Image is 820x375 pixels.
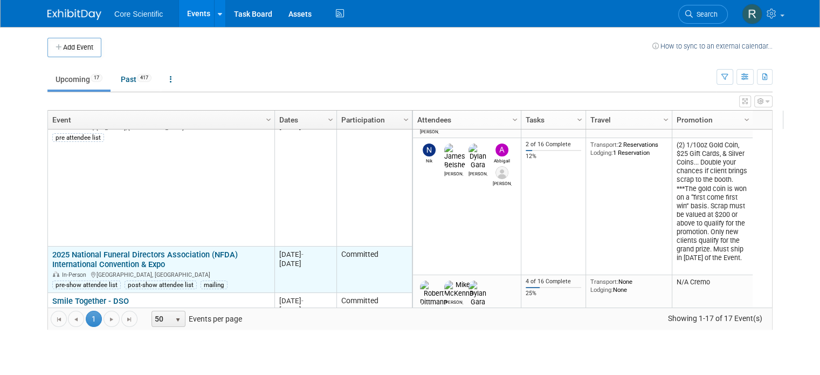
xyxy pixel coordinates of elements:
[125,315,134,324] span: Go to the last page
[493,179,512,186] div: Alex Belshe
[468,144,487,169] img: Dylan Gara
[279,296,332,305] div: [DATE]
[511,115,519,124] span: Column Settings
[62,271,89,278] span: In-Person
[590,286,613,294] span: Lodging:
[326,115,335,124] span: Column Settings
[104,311,120,327] a: Go to the next page
[575,115,584,124] span: Column Settings
[495,144,508,156] img: Abbigail Belshe
[336,110,412,247] td: Committed
[468,169,487,176] div: Dylan Gara
[53,271,59,277] img: In-Person Event
[742,4,762,24] img: Rachel Wolff
[51,311,67,327] a: Go to the first page
[468,306,487,313] div: Dylan Gara
[301,297,304,305] span: -
[47,9,101,20] img: ExhibitDay
[263,111,275,127] a: Column Settings
[279,250,332,259] div: [DATE]
[420,306,439,313] div: Robert Dittmann
[420,156,439,163] div: Nik Koelblinger
[336,247,412,293] td: Committed
[420,127,439,134] div: Robert Dittmann
[114,10,163,18] span: Core Scientific
[741,111,753,127] a: Column Settings
[660,111,672,127] a: Column Settings
[495,166,508,179] img: Alex Belshe
[423,144,436,156] img: Nik Koelblinger
[125,281,197,289] div: post-show attendee list
[137,74,151,82] span: 417
[420,281,447,306] img: Robert Dittmann
[52,250,238,270] a: 2025 National Funeral Directors Association (NFDA) International Convention & Expo
[672,275,753,322] td: N/A Cremo
[526,278,582,285] div: 4 of 16 Complete
[52,133,104,142] div: pre attendee list
[52,296,129,306] a: Smile Together - DSO
[658,311,772,326] span: Showing 1-17 of 17 Event(s)
[174,316,182,324] span: select
[52,111,267,129] a: Event
[279,259,332,268] div: [DATE]
[47,69,111,90] a: Upcoming17
[590,149,613,156] span: Lodging:
[138,311,253,327] span: Events per page
[301,250,304,258] span: -
[401,111,412,127] a: Column Settings
[201,281,228,289] div: mailing
[526,141,582,148] div: 2 of 16 Complete
[526,153,582,160] div: 12%
[444,144,465,169] img: James Belshe
[341,111,405,129] a: Participation
[672,138,753,275] td: (2) 1/10oz Gold Coin, $25 Gift Cards, & Silver Coins... Double your chances if client brings scra...
[336,293,412,322] td: Committed
[652,42,773,50] a: How to sync to an external calendar...
[279,305,332,315] div: [DATE]
[526,290,582,297] div: 25%
[264,115,273,124] span: Column Settings
[677,111,746,129] a: Promotion
[493,156,512,163] div: Abbigail Belshe
[279,111,329,129] a: Dates
[590,111,665,129] a: Travel
[590,278,618,285] span: Transport:
[742,115,751,124] span: Column Settings
[661,115,670,124] span: Column Settings
[590,141,668,156] div: 2 Reservations 1 Reservation
[86,311,102,327] span: 1
[417,111,514,129] a: Attendees
[444,281,473,298] img: Mike McKenna
[113,69,160,90] a: Past417
[468,281,487,306] img: Dylan Gara
[574,111,586,127] a: Column Settings
[52,270,270,279] div: [GEOGRAPHIC_DATA], [GEOGRAPHIC_DATA]
[590,278,668,294] div: None None
[152,311,170,326] span: 50
[678,5,728,24] a: Search
[68,311,84,327] a: Go to the previous page
[693,10,718,18] span: Search
[444,298,463,305] div: Mike McKenna
[47,38,101,57] button: Add Event
[121,311,137,327] a: Go to the last page
[52,306,270,315] div: [GEOGRAPHIC_DATA], [GEOGRAPHIC_DATA]
[72,315,80,324] span: Go to the previous page
[444,169,463,176] div: James Belshe
[402,115,410,124] span: Column Settings
[325,111,337,127] a: Column Settings
[107,315,116,324] span: Go to the next page
[526,111,578,129] a: Tasks
[509,111,521,127] a: Column Settings
[52,281,121,289] div: pre-show attendee list
[54,315,63,324] span: Go to the first page
[590,141,618,148] span: Transport:
[91,74,102,82] span: 17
